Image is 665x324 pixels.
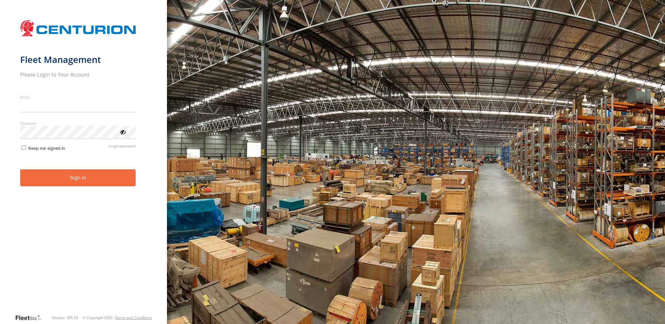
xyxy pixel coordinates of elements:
[20,71,136,78] h2: Please Login to Your Account
[115,316,152,320] a: Terms and Conditions
[28,146,65,151] span: Keep me signed in
[83,316,152,320] div: © Copyright 2025 -
[20,19,136,37] img: Centurion Transport
[20,17,147,314] form: main
[15,314,47,321] a: Visit our Website
[20,121,136,126] label: Password
[20,169,136,186] button: Sign in
[52,316,78,320] div: Version: 305.03
[20,54,136,65] h1: Fleet Management
[119,128,126,135] div: ViewPassword
[22,145,26,150] input: Keep me signed in
[20,95,136,100] label: Email
[109,144,136,151] a: Forgot password?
